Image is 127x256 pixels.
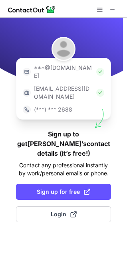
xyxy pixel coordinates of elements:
[37,188,90,196] span: Sign up for free
[34,85,93,101] p: [EMAIL_ADDRESS][DOMAIN_NAME]
[16,129,111,158] h1: Sign up to get [PERSON_NAME]’s contact details (it’s free!)
[16,161,111,177] p: Contact any professional instantly by work/personal emails or phone.
[16,184,111,200] button: Sign up for free
[8,5,56,14] img: ContactOut v5.3.10
[23,106,31,114] img: https://contactout.com/extension/app/static/media/login-phone-icon.bacfcb865e29de816d437549d7f4cb...
[34,64,93,80] p: ***@[DOMAIN_NAME]
[52,37,75,61] img: Muhammad Yousuf
[96,89,104,97] img: Check Icon
[23,68,31,76] img: https://contactout.com/extension/app/static/media/login-email-icon.f64bce713bb5cd1896fef81aa7b14a...
[16,206,111,222] button: Login
[51,210,77,218] span: Login
[23,89,31,97] img: https://contactout.com/extension/app/static/media/login-work-icon.638a5007170bc45168077fde17b29a1...
[96,68,104,76] img: Check Icon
